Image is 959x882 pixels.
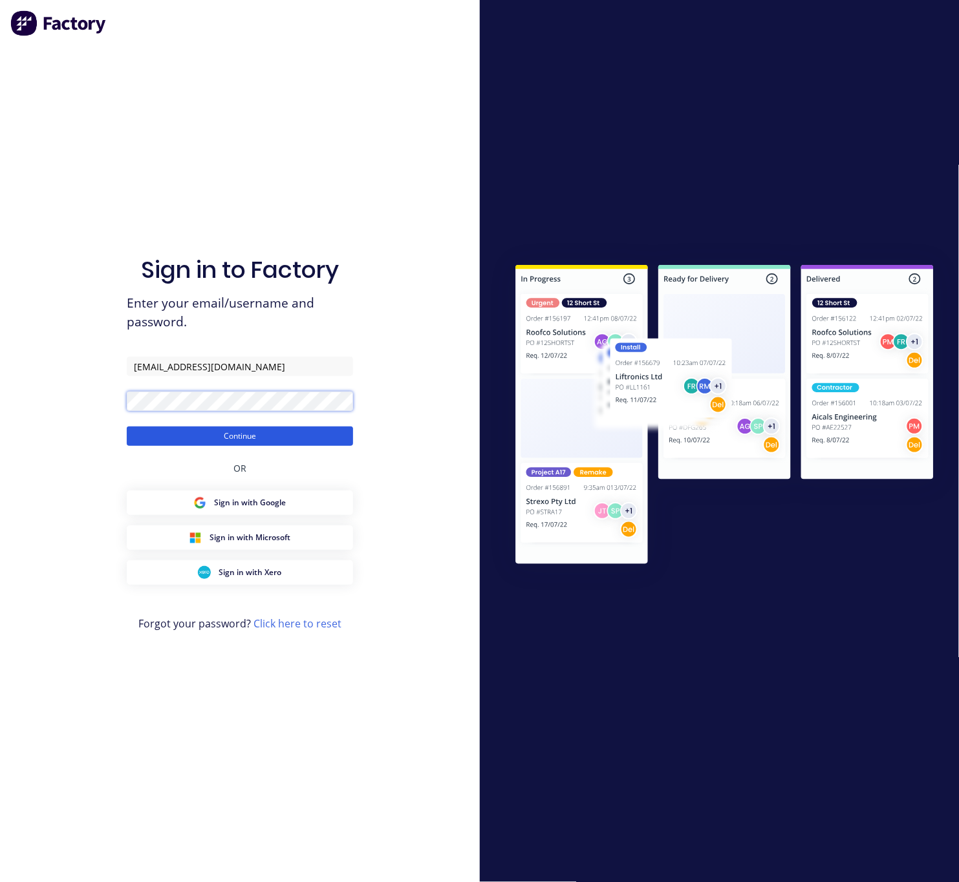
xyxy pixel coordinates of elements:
[127,525,353,550] button: Microsoft Sign inSign in with Microsoft
[127,560,353,585] button: Xero Sign inSign in with Xero
[127,426,353,446] button: Continue
[10,10,107,36] img: Factory
[138,616,341,631] span: Forgot your password?
[214,497,286,509] span: Sign in with Google
[127,490,353,515] button: Google Sign inSign in with Google
[193,496,206,509] img: Google Sign in
[198,566,211,579] img: Xero Sign in
[210,532,290,543] span: Sign in with Microsoft
[233,446,246,490] div: OR
[127,357,353,376] input: Email/Username
[219,567,281,578] span: Sign in with Xero
[127,294,353,331] span: Enter your email/username and password.
[189,531,202,544] img: Microsoft Sign in
[253,616,341,631] a: Click here to reset
[141,256,339,284] h1: Sign in to Factory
